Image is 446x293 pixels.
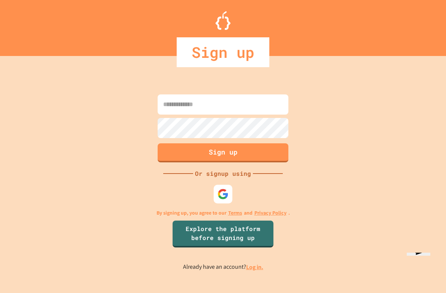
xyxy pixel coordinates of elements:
img: Logo.svg [216,11,230,30]
div: Or signup using [193,169,253,178]
img: google-icon.svg [217,188,229,200]
p: By signing up, you agree to our and . [157,209,290,217]
iframe: chat widget [404,253,440,287]
button: Sign up [158,143,288,162]
a: Privacy Policy [254,209,287,217]
p: Already have an account? [183,262,263,272]
a: Terms [228,209,242,217]
a: Explore the platform before signing up [173,221,273,247]
div: Sign up [177,37,269,67]
a: Log in. [246,263,263,271]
